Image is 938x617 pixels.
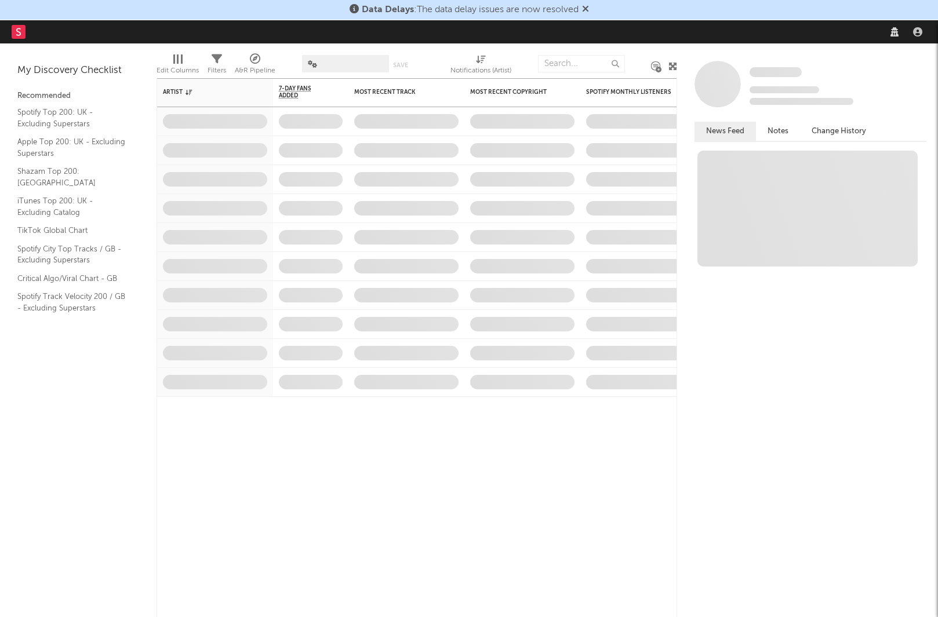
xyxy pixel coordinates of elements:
[450,64,511,78] div: Notifications (Artist)
[17,320,128,333] a: OCC Newest Adds
[279,85,325,99] span: 7-Day Fans Added
[208,49,226,83] div: Filters
[362,5,579,14] span: : The data delay issues are now resolved
[586,89,673,96] div: Spotify Monthly Listeners
[582,5,589,14] span: Dismiss
[354,89,441,96] div: Most Recent Track
[17,136,128,159] a: Apple Top 200: UK - Excluding Superstars
[450,49,511,83] div: Notifications (Artist)
[163,89,250,96] div: Artist
[750,67,802,77] span: Some Artist
[157,49,199,83] div: Edit Columns
[17,165,128,189] a: Shazam Top 200: [GEOGRAPHIC_DATA]
[756,122,800,141] button: Notes
[695,122,756,141] button: News Feed
[235,64,275,78] div: A&R Pipeline
[17,106,128,130] a: Spotify Top 200: UK - Excluding Superstars
[750,67,802,78] a: Some Artist
[17,64,139,78] div: My Discovery Checklist
[208,64,226,78] div: Filters
[362,5,414,14] span: Data Delays
[470,89,557,96] div: Most Recent Copyright
[393,62,408,68] button: Save
[235,49,275,83] div: A&R Pipeline
[17,272,128,285] a: Critical Algo/Viral Chart - GB
[750,98,853,105] span: 0 fans last week
[17,290,128,314] a: Spotify Track Velocity 200 / GB - Excluding Superstars
[17,224,128,237] a: TikTok Global Chart
[17,195,128,218] a: iTunes Top 200: UK - Excluding Catalog
[750,86,819,93] span: Tracking Since: [DATE]
[157,64,199,78] div: Edit Columns
[538,55,625,72] input: Search...
[800,122,878,141] button: Change History
[17,243,128,266] a: Spotify City Top Tracks / GB - Excluding Superstars
[17,89,139,103] div: Recommended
